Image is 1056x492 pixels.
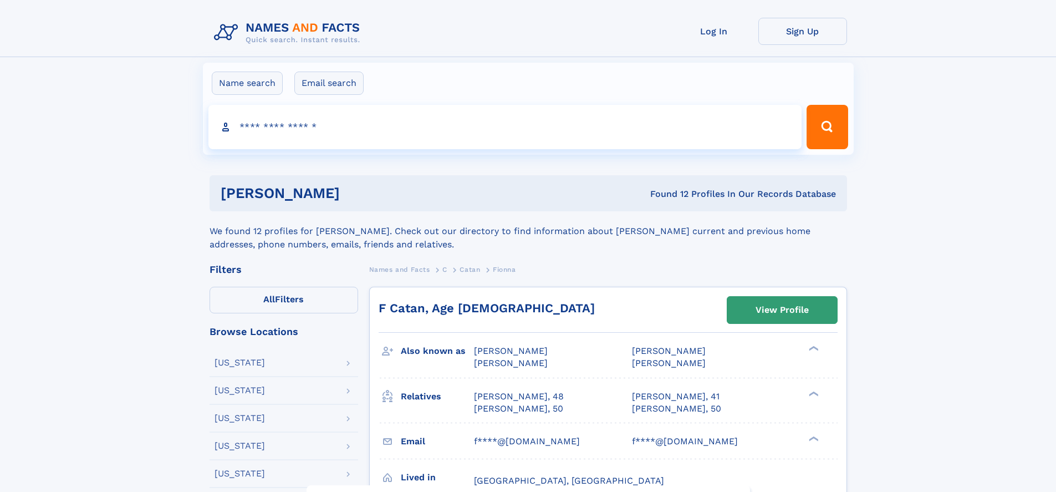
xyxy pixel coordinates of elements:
[442,266,447,273] span: C
[401,342,474,361] h3: Also known as
[215,414,265,423] div: [US_STATE]
[215,358,265,367] div: [US_STATE]
[632,346,706,356] span: [PERSON_NAME]
[495,188,836,200] div: Found 12 Profiles In Our Records Database
[442,262,447,276] a: C
[474,475,664,486] span: [GEOGRAPHIC_DATA], [GEOGRAPHIC_DATA]
[460,266,480,273] span: Catan
[210,211,847,251] div: We found 12 profiles for [PERSON_NAME]. Check out our directory to find information about [PERSON...
[210,18,369,48] img: Logo Names and Facts
[632,358,706,368] span: [PERSON_NAME]
[215,442,265,450] div: [US_STATE]
[460,262,480,276] a: Catan
[474,358,548,368] span: [PERSON_NAME]
[401,387,474,406] h3: Relatives
[212,72,283,95] label: Name search
[208,105,802,149] input: search input
[727,297,837,323] a: View Profile
[379,301,595,315] a: F Catan, Age [DEMOGRAPHIC_DATA]
[493,266,516,273] span: Fionna
[632,403,721,415] a: [PERSON_NAME], 50
[369,262,430,276] a: Names and Facts
[215,469,265,478] div: [US_STATE]
[474,346,548,356] span: [PERSON_NAME]
[210,327,358,337] div: Browse Locations
[756,297,809,323] div: View Profile
[474,403,563,415] a: [PERSON_NAME], 50
[401,468,474,487] h3: Lived in
[263,294,275,305] span: All
[210,265,358,275] div: Filters
[632,390,720,403] a: [PERSON_NAME], 41
[294,72,364,95] label: Email search
[806,435,819,442] div: ❯
[215,386,265,395] div: [US_STATE]
[758,18,847,45] a: Sign Up
[806,345,819,352] div: ❯
[210,287,358,313] label: Filters
[807,105,848,149] button: Search Button
[221,186,495,200] h1: [PERSON_NAME]
[401,432,474,451] h3: Email
[670,18,758,45] a: Log In
[474,390,564,403] a: [PERSON_NAME], 48
[806,390,819,397] div: ❯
